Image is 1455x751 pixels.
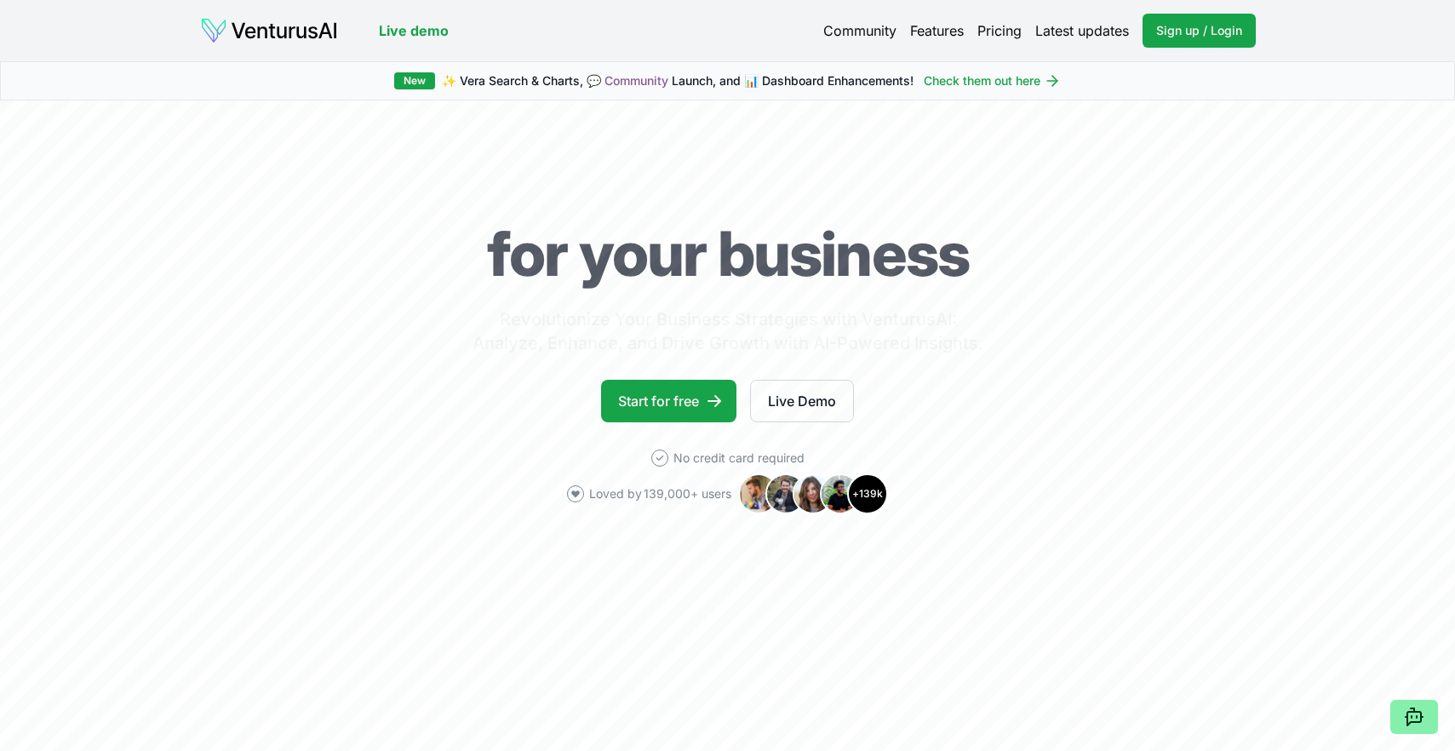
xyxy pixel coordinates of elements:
[1156,22,1242,39] span: Sign up / Login
[750,380,854,422] a: Live Demo
[604,73,668,88] a: Community
[910,20,964,41] a: Features
[924,72,1061,89] a: Check them out here
[793,473,833,514] img: Avatar 3
[200,17,338,44] img: logo
[379,20,449,41] a: Live demo
[1035,20,1129,41] a: Latest updates
[442,72,914,89] span: ✨ Vera Search & Charts, 💬 Launch, and 📊 Dashboard Enhancements!
[820,473,861,514] img: Avatar 4
[601,380,736,422] a: Start for free
[765,473,806,514] img: Avatar 2
[1143,14,1256,48] a: Sign up / Login
[738,473,779,514] img: Avatar 1
[394,72,435,89] div: New
[977,20,1022,41] a: Pricing
[823,20,896,41] a: Community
